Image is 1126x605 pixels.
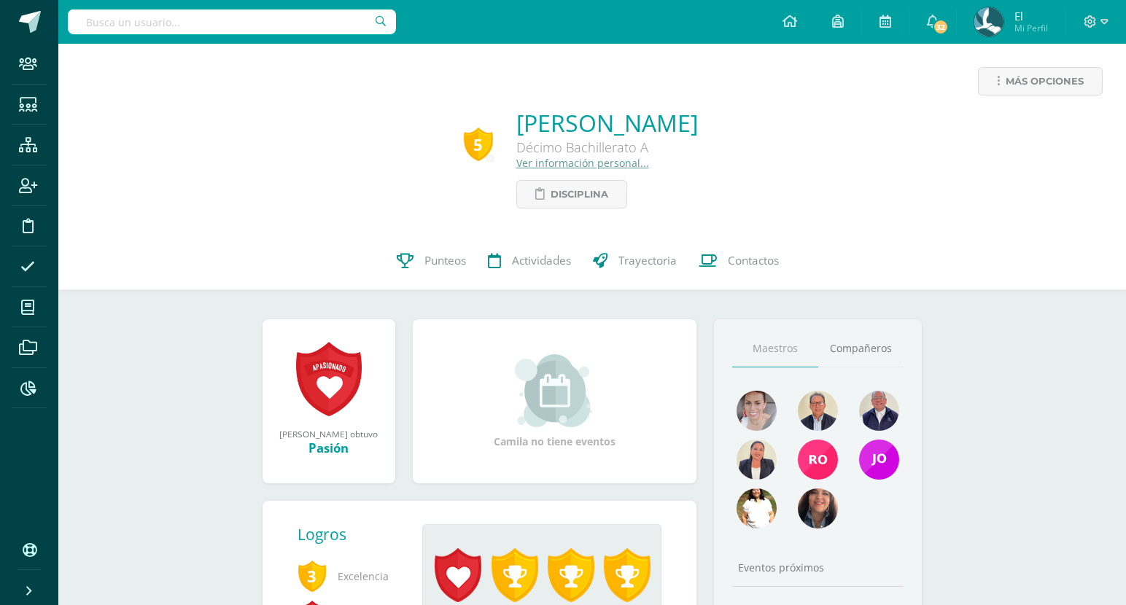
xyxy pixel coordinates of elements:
img: 5b128c088b3bc6462d39a613088c2279.png [798,440,838,480]
div: Camila no tiene eventos [481,354,627,448]
span: Mi Perfil [1014,22,1048,34]
a: Compañeros [818,330,904,367]
a: Más opciones [978,67,1103,95]
span: Más opciones [1006,68,1084,95]
span: Trayectoria [618,253,677,268]
img: 3f22654e91832cd3304a88948a8ed70c.png [737,391,777,431]
span: Actividades [512,253,571,268]
a: Maestros [732,330,818,367]
img: 63c37c47648096a584fdd476f5e72774.png [859,391,899,431]
a: Ver información personal... [516,156,649,170]
div: Décimo Bachillerato A [516,138,698,156]
img: aadb2f206acb1495beb7d464887e2f8d.png [974,7,1003,36]
img: a223efcc6519600aa17ace4d5fedee4e.png [737,440,777,480]
span: El [1014,9,1048,23]
img: f5a08d9e50f9332b612cdf8eaf132b84.png [798,391,838,431]
img: cece32d36125892de659c7218cd8b355.png [737,488,777,528]
a: Trayectoria [582,232,688,290]
img: 2ddf17aa42d48e65540e09895ae282fd.png [859,440,899,480]
div: Pasión [277,440,381,456]
a: [PERSON_NAME] [516,107,698,138]
span: Contactos [728,253,779,268]
div: 5 [464,128,493,161]
div: Logros [298,524,411,544]
span: Punteos [424,253,466,268]
img: 8ffa13d1bec96b24804442841e33df93.png [798,488,838,528]
span: Excelencia [298,556,400,596]
a: Disciplina [516,180,627,208]
div: [PERSON_NAME] obtuvo [277,428,381,440]
a: Actividades [477,232,582,290]
img: event_small.png [515,354,594,427]
input: Busca un usuario... [68,9,396,34]
span: 3 [298,559,327,593]
a: Punteos [386,232,477,290]
span: 32 [933,19,949,35]
span: Disciplina [551,181,608,208]
a: Contactos [688,232,790,290]
div: Eventos próximos [732,561,904,574]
